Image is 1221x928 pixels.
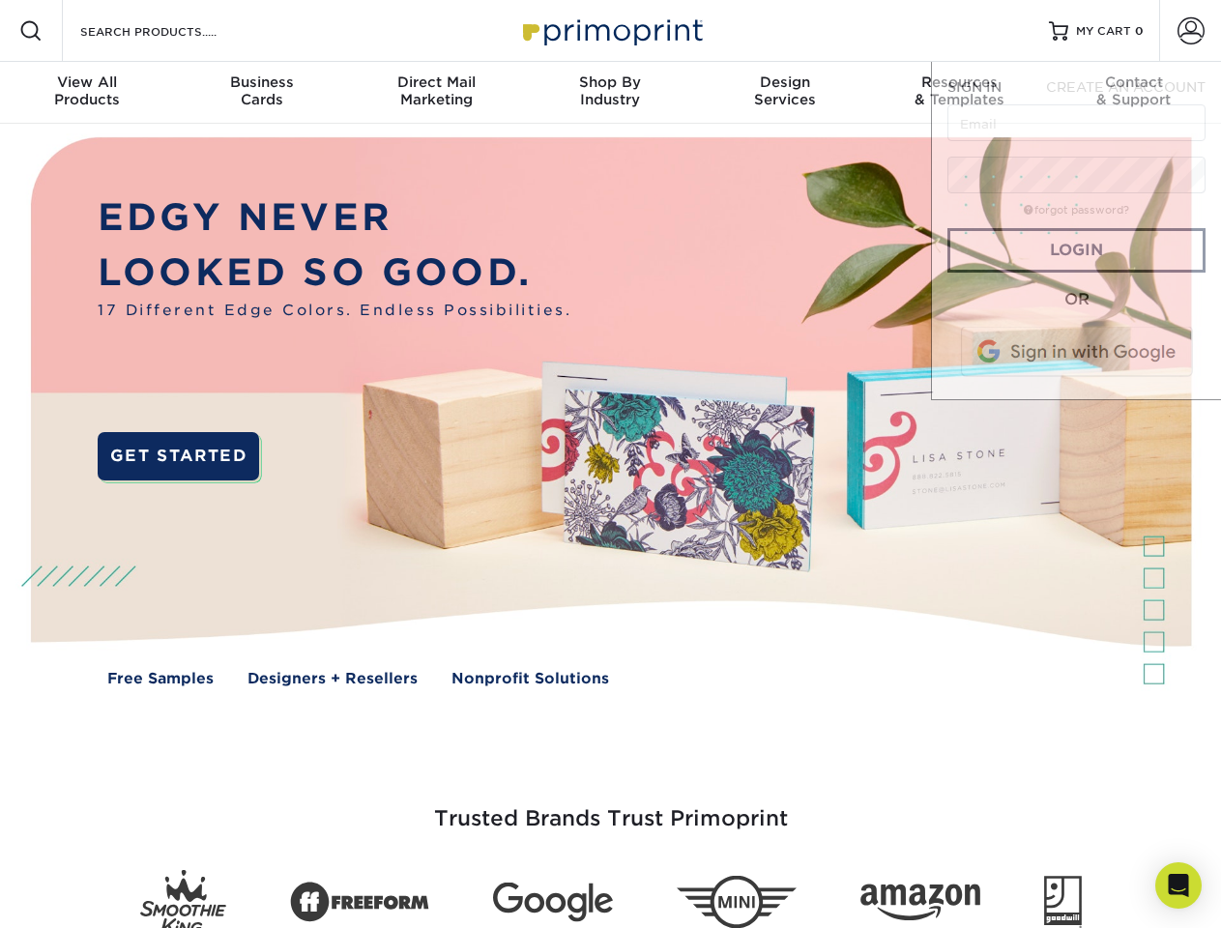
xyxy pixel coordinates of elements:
[698,62,872,124] a: DesignServices
[98,246,571,301] p: LOOKED SO GOOD.
[860,884,980,921] img: Amazon
[174,73,348,91] span: Business
[872,73,1046,108] div: & Templates
[523,62,697,124] a: Shop ByIndustry
[872,73,1046,91] span: Resources
[98,190,571,246] p: EDGY NEVER
[947,228,1206,273] a: Login
[349,73,523,108] div: Marketing
[947,288,1206,311] div: OR
[98,432,259,480] a: GET STARTED
[349,73,523,91] span: Direct Mail
[523,73,697,108] div: Industry
[78,19,267,43] input: SEARCH PRODUCTS.....
[5,869,164,921] iframe: Google Customer Reviews
[698,73,872,108] div: Services
[947,79,1002,95] span: SIGN IN
[523,73,697,91] span: Shop By
[1044,876,1082,928] img: Goodwill
[947,104,1206,141] input: Email
[514,10,708,51] img: Primoprint
[493,883,613,922] img: Google
[1135,24,1144,38] span: 0
[45,760,1177,855] h3: Trusted Brands Trust Primoprint
[98,300,571,322] span: 17 Different Edge Colors. Endless Possibilities.
[872,62,1046,124] a: Resources& Templates
[1024,204,1129,217] a: forgot password?
[1046,79,1206,95] span: CREATE AN ACCOUNT
[174,62,348,124] a: BusinessCards
[698,73,872,91] span: Design
[349,62,523,124] a: Direct MailMarketing
[1155,862,1202,909] div: Open Intercom Messenger
[107,668,214,690] a: Free Samples
[451,668,609,690] a: Nonprofit Solutions
[247,668,418,690] a: Designers + Resellers
[1076,23,1131,40] span: MY CART
[174,73,348,108] div: Cards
